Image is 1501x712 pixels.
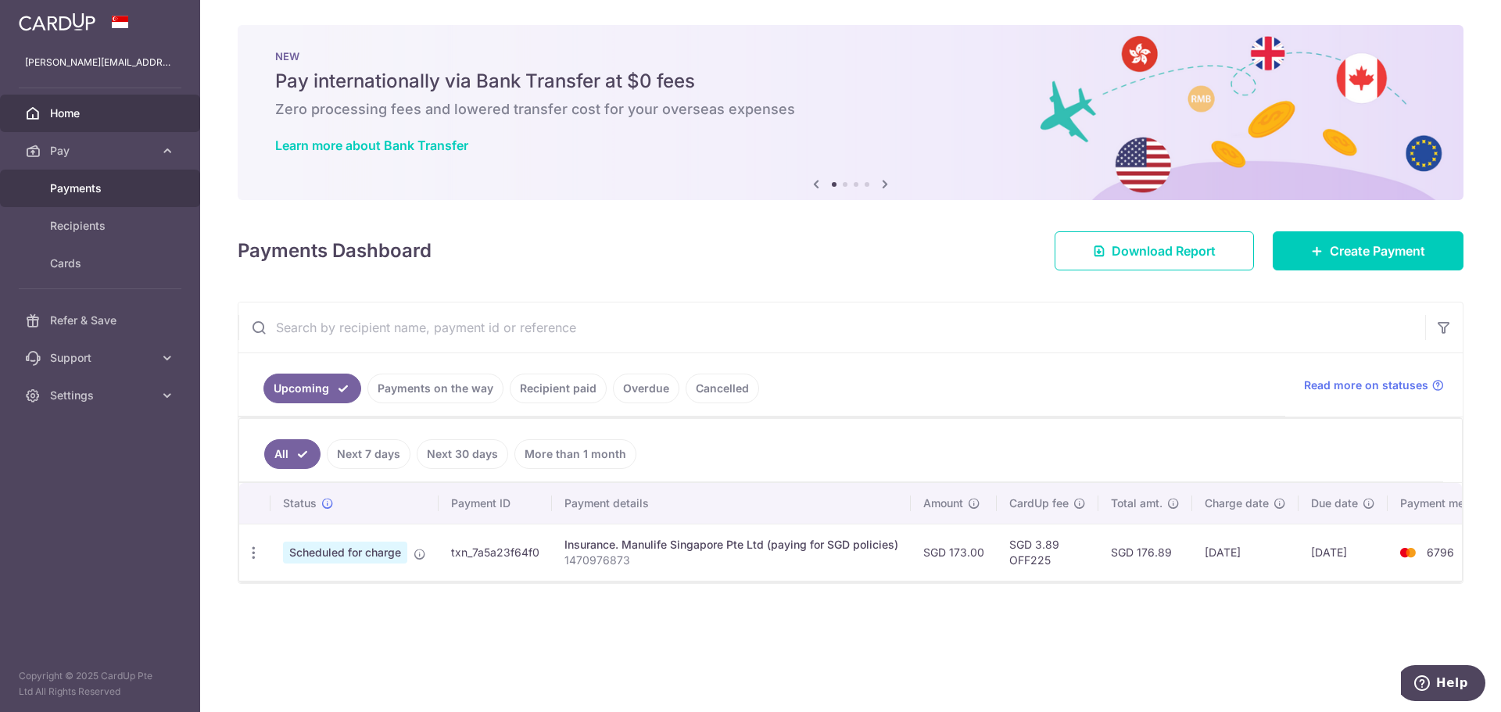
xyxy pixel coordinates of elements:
span: Recipients [50,218,153,234]
span: Total amt. [1111,496,1162,511]
span: Payments [50,181,153,196]
a: Recipient paid [510,374,607,403]
span: Status [283,496,317,511]
a: Next 7 days [327,439,410,469]
th: Payment ID [439,483,552,524]
img: Bank transfer banner [238,25,1463,200]
h5: Pay internationally via Bank Transfer at $0 fees [275,69,1426,94]
a: Overdue [613,374,679,403]
a: Download Report [1055,231,1254,270]
span: Amount [923,496,963,511]
iframe: Opens a widget where you can find more information [1401,665,1485,704]
img: Bank Card [1392,543,1424,562]
h4: Payments Dashboard [238,237,432,265]
a: Next 30 days [417,439,508,469]
input: Search by recipient name, payment id or reference [238,302,1425,352]
a: Cancelled [686,374,759,403]
td: txn_7a5a23f64f0 [439,524,552,581]
th: Payment details [552,483,911,524]
a: More than 1 month [514,439,636,469]
a: All [264,439,321,469]
span: Charge date [1205,496,1269,511]
td: SGD 3.89 OFF225 [997,524,1098,581]
h6: Zero processing fees and lowered transfer cost for your overseas expenses [275,100,1426,119]
span: Scheduled for charge [283,542,407,564]
span: 6796 [1427,546,1454,559]
a: Upcoming [263,374,361,403]
a: Read more on statuses [1304,377,1444,393]
td: [DATE] [1192,524,1299,581]
td: [DATE] [1299,524,1388,581]
span: Support [50,350,153,366]
span: Read more on statuses [1304,377,1428,393]
a: Payments on the way [367,374,503,403]
img: CardUp [19,13,95,31]
a: Create Payment [1273,231,1463,270]
p: NEW [275,50,1426,63]
span: Create Payment [1330,242,1425,260]
td: SGD 176.89 [1098,524,1192,581]
span: Due date [1311,496,1358,511]
span: Home [50,106,153,121]
span: Cards [50,256,153,271]
p: [PERSON_NAME][EMAIL_ADDRESS][DOMAIN_NAME] [25,55,175,70]
span: CardUp fee [1009,496,1069,511]
div: Insurance. Manulife Singapore Pte Ltd (paying for SGD policies) [564,537,898,553]
td: SGD 173.00 [911,524,997,581]
span: Pay [50,143,153,159]
a: Learn more about Bank Transfer [275,138,468,153]
span: Download Report [1112,242,1216,260]
span: Refer & Save [50,313,153,328]
p: 1470976873 [564,553,898,568]
span: Settings [50,388,153,403]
